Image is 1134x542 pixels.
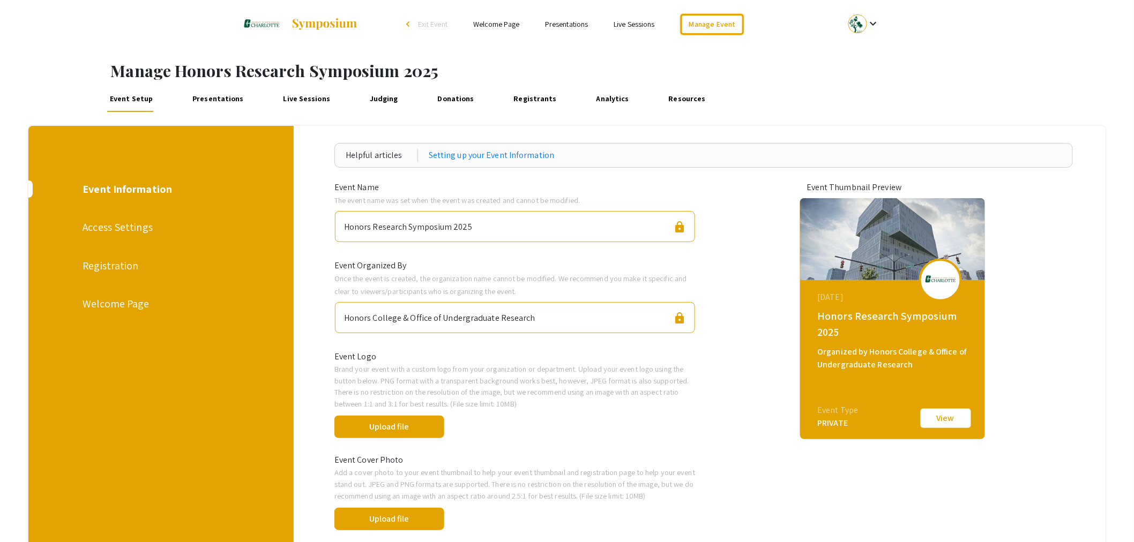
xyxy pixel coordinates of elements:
div: Honors College & Office of Undergraduate Research [344,307,535,325]
span: lock [673,221,686,234]
div: Event Cover Photo [326,454,704,466]
div: Access Settings [83,219,238,235]
span: Exit Event [418,19,447,29]
a: Event Setup [107,86,156,112]
a: Registrants [511,86,559,112]
div: Event Type [818,404,859,417]
button: View [919,407,973,430]
div: Registration [83,258,238,274]
div: Event Information [83,181,238,197]
a: Presentations [190,86,247,112]
span: done [454,506,480,531]
p: Brand your event with a custom logo from your organization or department. Upload your event logo ... [334,363,696,409]
div: Event Thumbnail Preview [807,181,978,194]
button: Upload file [334,508,444,530]
a: Setting up your Event Information [429,149,554,162]
div: Event Organized By [326,259,704,272]
a: Resources [666,86,708,112]
span: lock [673,312,686,325]
img: 2025-honors-symposium_eventLogo_5c7a4f_.png [924,268,957,291]
h1: Manage Honors Research Symposium 2025 [110,61,1134,80]
span: done [454,413,480,439]
div: Helpful articles [346,149,418,162]
iframe: Chat [8,494,46,534]
img: Honors Research Symposium 2025 [243,11,280,37]
a: Analytics [593,86,631,112]
mat-icon: Expand account dropdown [867,17,880,30]
button: Expand account dropdown [837,12,891,36]
a: Manage Event [681,14,744,35]
img: 2025-honors-symposium_eventCoverPhoto_a8f339__thumb.jpg [800,198,985,280]
a: Honors Research Symposium 2025 [243,11,358,37]
a: Live Sessions [280,86,333,112]
p: Add a cover photo to your event thumbnail to help your event thumbnail and registration page to h... [334,466,696,501]
div: [DATE] [818,291,970,304]
span: Once the event is created, the organization name cannot be modified. We recommend you make it spe... [334,273,687,296]
img: Symposium by ForagerOne [291,18,358,31]
a: Welcome Page [473,19,519,29]
div: Organized by Honors College & Office of Undergraduate Research [818,345,970,371]
div: Welcome Page [83,296,238,312]
a: Judging [367,86,401,112]
a: Donations [435,86,476,112]
a: Presentations [545,19,588,29]
div: Event Logo [326,350,704,363]
div: Honors Research Symposium 2025 [818,308,970,340]
div: arrow_back_ios [406,21,413,27]
span: The event name was set when the event was created and cannot be modified. [334,195,580,205]
div: Event Name [326,181,704,194]
a: Live Sessions [614,19,655,29]
div: PRIVATE [818,417,859,430]
button: Upload file [334,416,444,438]
div: Honors Research Symposium 2025 [344,216,472,234]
